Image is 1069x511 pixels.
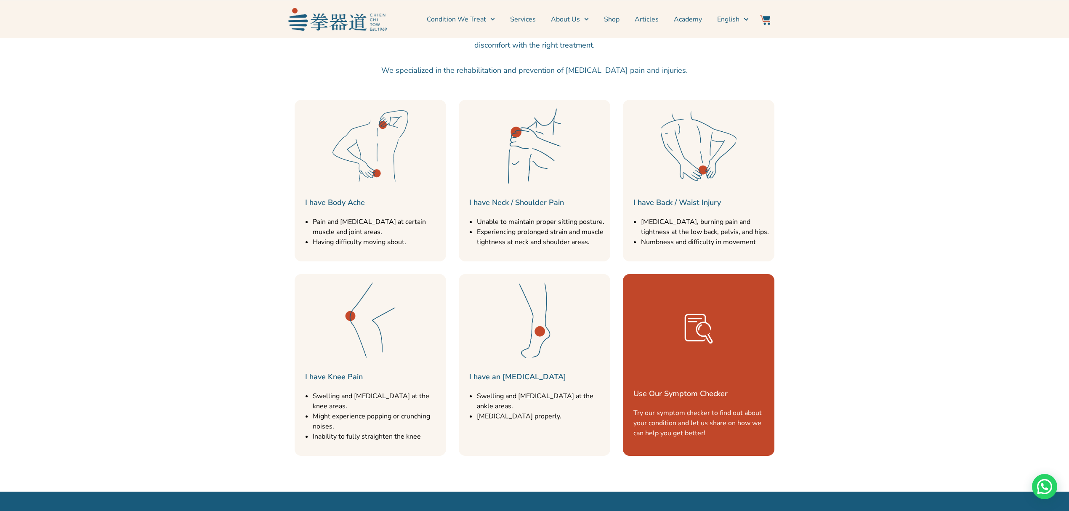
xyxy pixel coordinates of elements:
a: I have Knee Pain [305,372,363,382]
li: [MEDICAL_DATA] properly. [477,411,606,421]
a: About Us [551,9,589,30]
img: Services Icon-39 [328,104,412,188]
li: Unable to maintain proper sitting posture. [477,217,606,227]
a: I have an [MEDICAL_DATA] [469,372,566,382]
a: English [717,9,748,30]
a: Shop [604,9,620,30]
li: Numbness and difficulty in movement [641,237,770,247]
li: Having difficulty moving about. [313,237,442,247]
li: Swelling and [MEDICAL_DATA] at the knee areas. [313,391,442,411]
img: Search-08 [678,308,720,350]
li: Inability to fully straighten the knee [313,431,442,442]
img: Services Icon-38 [492,278,577,362]
li: Might experience popping or crunching noises. [313,411,442,431]
a: Condition We Treat [427,9,495,30]
li: Pain and [MEDICAL_DATA] at certain muscle and joint areas. [313,217,442,237]
img: Services Icon-44 [657,104,741,188]
img: Services Icon-43 [492,104,577,188]
li: Experiencing prolonged strain and muscle tightness at neck and shoulder areas. [477,227,606,247]
a: I have Back / Waist Injury [633,197,721,208]
a: Services [510,9,536,30]
a: Articles [635,9,659,30]
a: I have Body Ache [305,197,365,208]
a: I have Neck / Shoulder Pain [469,197,564,208]
span: We specialized in the rehabilitation and prevention of [MEDICAL_DATA] pain and injuries. [381,65,688,75]
span: English [717,14,739,24]
li: Swelling and [MEDICAL_DATA] at the ankle areas. [477,391,606,411]
a: Use Our Symptom Checker [633,389,728,399]
a: Academy [674,9,702,30]
p: Try our symptom checker to find out about your condition and let us share on how we can help you ... [633,408,770,438]
img: Website Icon-03 [760,15,770,25]
img: Services Icon-41 [328,278,412,362]
nav: Menu [391,9,749,30]
li: [MEDICAL_DATA], burning pain and tightness at the low back, pelvis, and hips. [641,217,770,237]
